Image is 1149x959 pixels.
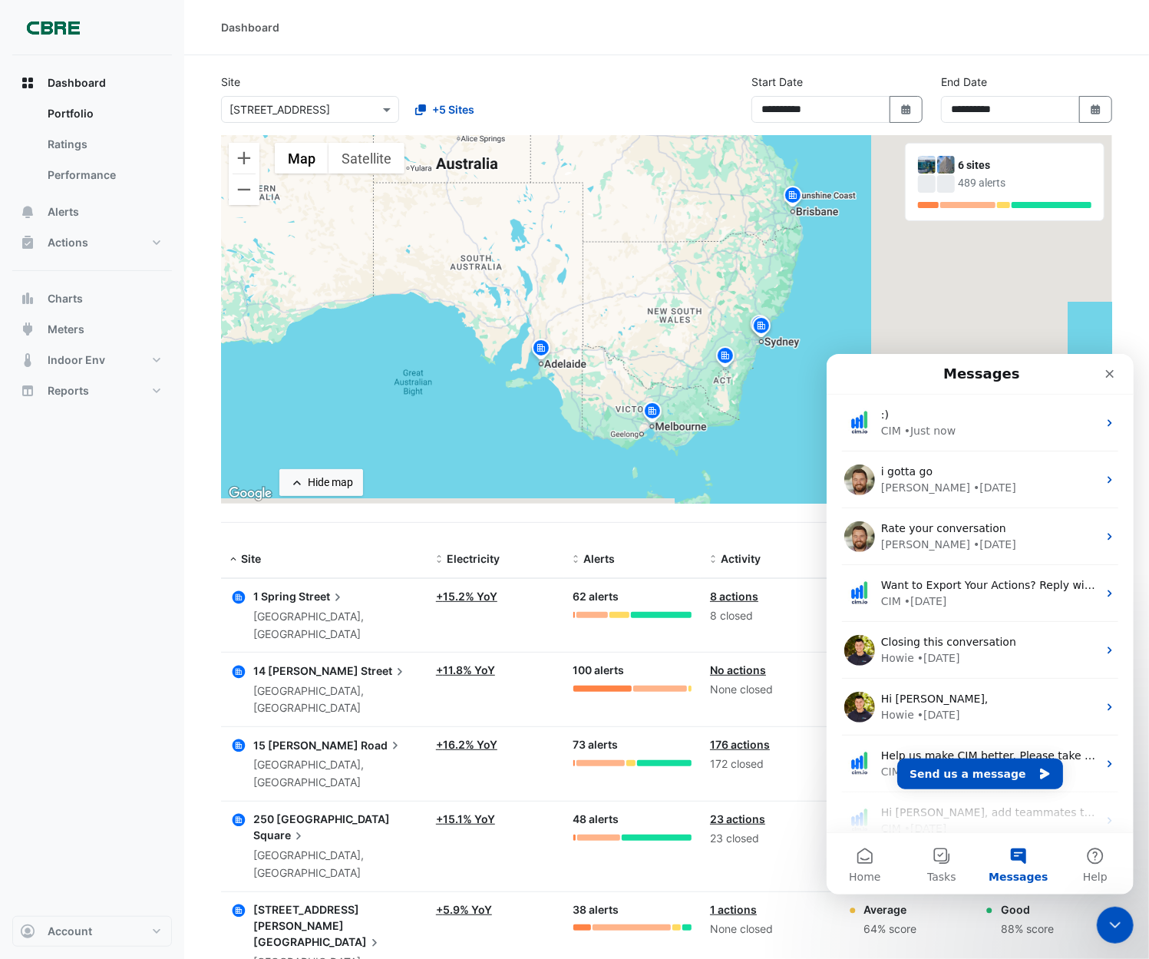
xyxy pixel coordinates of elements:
[279,469,363,496] button: Hide map
[584,552,616,565] span: Alerts
[20,322,35,337] app-icon: Meters
[18,451,48,482] img: Profile image for CIM
[1097,907,1134,944] iframe: Intercom live chat
[937,156,955,174] img: 69 Ann Street
[48,322,84,337] span: Meters
[229,174,259,205] button: Zoom out
[12,98,172,197] div: Dashboard
[308,475,353,491] div: Hide map
[22,518,54,528] span: Home
[225,484,276,504] img: Google
[361,736,403,753] span: Road
[229,143,259,174] button: Zoom in
[275,143,329,174] button: Show street map
[77,479,154,541] button: Tasks
[48,204,79,220] span: Alerts
[253,739,358,752] span: 15 [PERSON_NAME]
[253,590,296,603] span: 1 Spring
[299,588,345,605] span: Street
[573,811,692,828] div: 48 alerts
[721,552,761,565] span: Activity
[710,830,829,848] div: 23 closed
[253,683,418,718] div: [GEOGRAPHIC_DATA], [GEOGRAPHIC_DATA]
[253,934,382,951] span: [GEOGRAPHIC_DATA]
[827,354,1134,895] iframe: Intercom live chat
[253,847,418,882] div: [GEOGRAPHIC_DATA], [GEOGRAPHIC_DATA]
[12,197,172,227] button: Alerts
[1089,103,1103,116] fa-icon: Select Date
[941,74,987,90] label: End Date
[91,296,134,313] div: • [DATE]
[436,812,495,825] a: +15.1% YoY
[253,608,418,643] div: [GEOGRAPHIC_DATA], [GEOGRAPHIC_DATA]
[749,315,774,342] img: site-pin.svg
[573,588,692,606] div: 62 alerts
[573,901,692,919] div: 38 alerts
[436,903,492,916] a: +5.9% YoY
[54,339,162,351] span: Hi [PERSON_NAME],
[253,903,359,932] span: [STREET_ADDRESS][PERSON_NAME]
[1001,921,1054,938] div: 88% score
[12,345,172,375] button: Indoor Env
[12,283,172,314] button: Charts
[241,552,261,565] span: Site
[710,812,765,825] a: 23 actions
[78,240,121,256] div: • [DATE]
[751,74,803,90] label: Start Date
[48,235,88,250] span: Actions
[35,160,172,190] a: Performance
[432,101,474,117] span: +5 Sites
[35,98,172,129] a: Portfolio
[48,75,106,91] span: Dashboard
[710,756,829,773] div: 172 closed
[958,157,1091,174] div: 6 sites
[864,901,917,918] div: Average
[361,662,408,679] span: Street
[713,345,738,372] img: site-pin.svg
[573,662,692,680] div: 100 alerts
[436,738,497,751] a: +16.2% YoY
[710,681,829,699] div: None closed
[71,405,236,435] button: Send us a message
[18,281,48,312] img: Profile image for Howie
[48,352,105,368] span: Indoor Env
[748,313,772,340] img: site-pin.svg
[864,921,917,938] div: 64% score
[221,74,240,90] label: Site
[54,452,310,465] span: Hi [PERSON_NAME], add teammates to this site
[256,518,281,528] span: Help
[12,227,172,258] button: Actions
[710,738,770,751] a: 176 actions
[54,225,678,237] span: Want to Export Your Actions? Reply with your site name below to request a bulk Excel CSV export o...
[48,291,83,306] span: Charts
[225,484,276,504] a: Open this area in Google Maps (opens a new window)
[253,812,390,825] span: 250 [GEOGRAPHIC_DATA]
[91,353,134,369] div: • [DATE]
[18,338,48,369] img: Profile image for Howie
[101,518,130,528] span: Tasks
[20,352,35,368] app-icon: Indoor Env
[573,736,692,754] div: 73 alerts
[154,479,230,541] button: Messages
[900,103,913,116] fa-icon: Select Date
[436,663,495,676] a: +11.8% YoY
[20,383,35,398] app-icon: Reports
[54,410,74,426] div: CIM
[54,353,87,369] div: Howie
[329,143,404,174] button: Show satellite imagery
[710,607,829,625] div: 8 closed
[958,175,1091,191] div: 489 alerts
